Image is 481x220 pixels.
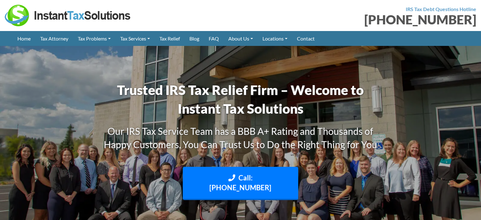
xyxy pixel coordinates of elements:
a: Locations [258,31,292,46]
a: Tax Services [115,31,155,46]
a: Tax Problems [73,31,115,46]
a: Tax Attorney [35,31,73,46]
a: Home [13,31,35,46]
a: FAQ [204,31,224,46]
div: [PHONE_NUMBER] [245,13,477,26]
h1: Trusted IRS Tax Relief Firm – Welcome to Instant Tax Solutions [95,81,386,118]
a: Tax Relief [155,31,185,46]
img: Instant Tax Solutions Logo [5,5,131,26]
a: About Us [224,31,258,46]
strong: IRS Tax Debt Questions Hotline [406,6,476,12]
a: Call: [PHONE_NUMBER] [183,167,299,200]
a: Instant Tax Solutions Logo [5,12,131,18]
a: Blog [185,31,204,46]
a: Contact [292,31,319,46]
h3: Our IRS Tax Service Team has a BBB A+ Rating and Thousands of Happy Customers, You Can Trust Us t... [95,124,386,151]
